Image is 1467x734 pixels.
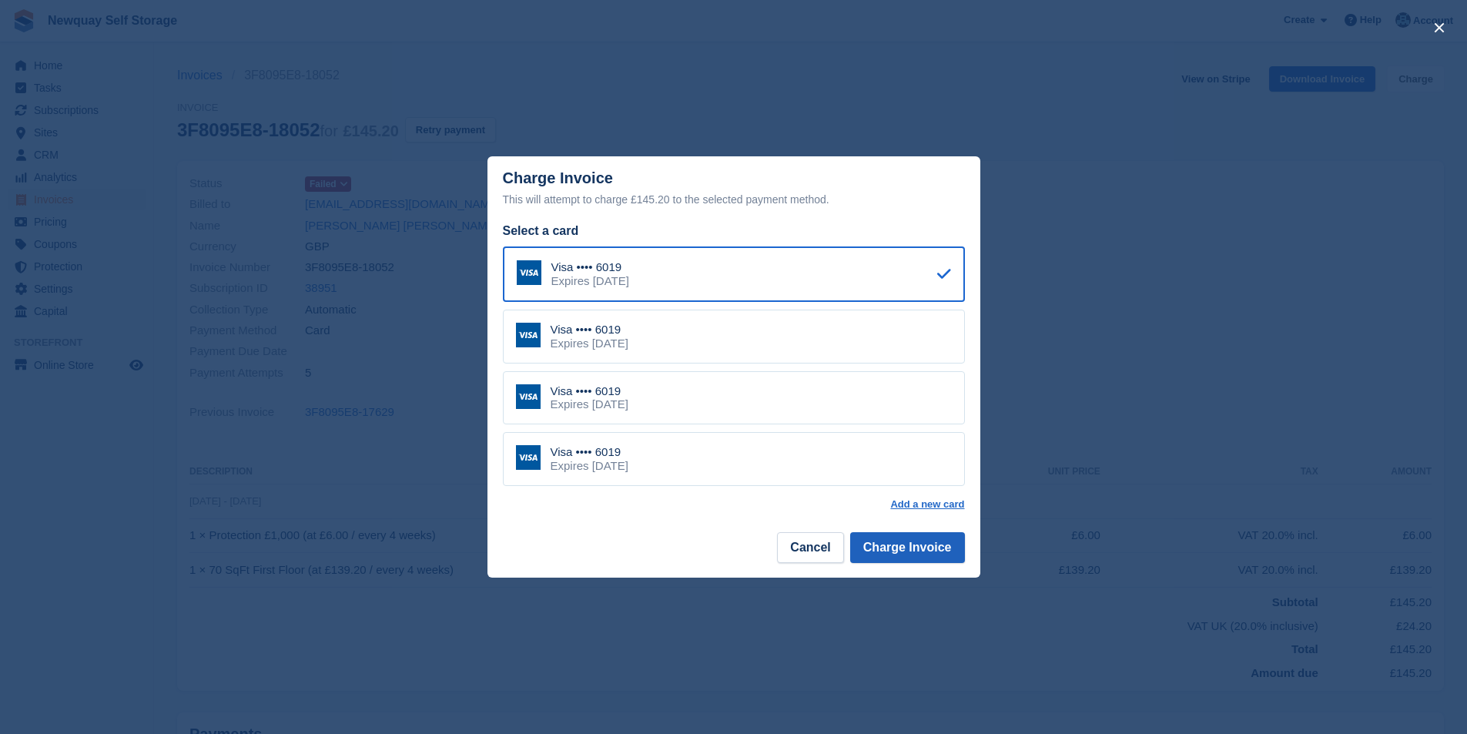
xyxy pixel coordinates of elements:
div: Visa •••• 6019 [551,384,628,398]
button: Cancel [777,532,843,563]
div: Expires [DATE] [551,337,628,350]
button: close [1427,15,1452,40]
div: Select a card [503,222,965,240]
a: Add a new card [890,498,964,511]
img: Visa Logo [516,445,541,470]
img: Visa Logo [516,323,541,347]
button: Charge Invoice [850,532,965,563]
div: Expires [DATE] [551,459,628,473]
div: This will attempt to charge £145.20 to the selected payment method. [503,190,965,209]
div: Visa •••• 6019 [551,260,629,274]
img: Visa Logo [516,384,541,409]
div: Visa •••• 6019 [551,445,628,459]
div: Expires [DATE] [551,397,628,411]
div: Charge Invoice [503,169,965,209]
img: Visa Logo [517,260,541,285]
div: Expires [DATE] [551,274,629,288]
div: Visa •••• 6019 [551,323,628,337]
